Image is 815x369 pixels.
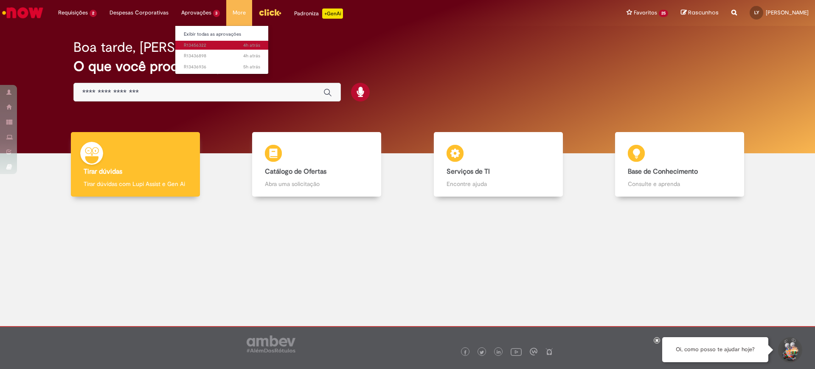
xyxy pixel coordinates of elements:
span: 3 [213,10,220,17]
p: Tirar dúvidas com Lupi Assist e Gen Ai [84,180,187,188]
ul: Aprovações [175,25,269,74]
span: 4h atrás [243,53,260,59]
div: Padroniza [294,8,343,19]
span: Rascunhos [688,8,719,17]
time: 28/08/2025 08:48:47 [243,64,260,70]
time: 28/08/2025 09:45:33 [243,42,260,48]
a: Serviços de TI Encontre ajuda [407,132,589,197]
h2: O que você procura hoje? [73,59,742,74]
div: Oi, como posso te ajudar hoje? [662,337,768,362]
a: Aberto R13456322 : [175,41,269,50]
span: More [233,8,246,17]
span: Aprovações [181,8,211,17]
p: +GenAi [322,8,343,19]
span: [PERSON_NAME] [766,9,809,16]
span: Requisições [58,8,88,17]
a: Aberto R13436936 : [175,62,269,72]
span: 25 [659,10,668,17]
img: ServiceNow [1,4,45,21]
img: logo_footer_ambev_rotulo_gray.png [247,335,295,352]
a: Rascunhos [681,9,719,17]
time: 28/08/2025 09:12:20 [243,53,260,59]
img: logo_footer_facebook.png [463,350,467,355]
span: 2 [90,10,97,17]
span: R13456322 [184,42,260,49]
b: Serviços de TI [447,167,490,176]
a: Aberto R13436898 : [175,51,269,61]
img: logo_footer_naosei.png [545,348,553,355]
a: Exibir todas as aprovações [175,30,269,39]
img: click_logo_yellow_360x200.png [259,6,281,19]
b: Base de Conhecimento [628,167,698,176]
a: Catálogo de Ofertas Abra uma solicitação [226,132,408,197]
img: logo_footer_youtube.png [511,346,522,357]
span: R13436936 [184,64,260,70]
span: LY [754,10,759,15]
span: Favoritos [634,8,657,17]
img: logo_footer_workplace.png [530,348,537,355]
img: logo_footer_twitter.png [480,350,484,355]
h2: Boa tarde, [PERSON_NAME] [73,40,245,55]
b: Tirar dúvidas [84,167,122,176]
b: Catálogo de Ofertas [265,167,326,176]
p: Encontre ajuda [447,180,550,188]
span: 5h atrás [243,64,260,70]
a: Base de Conhecimento Consulte e aprenda [589,132,771,197]
p: Consulte e aprenda [628,180,731,188]
span: 4h atrás [243,42,260,48]
a: Tirar dúvidas Tirar dúvidas com Lupi Assist e Gen Ai [45,132,226,197]
img: logo_footer_linkedin.png [497,350,501,355]
span: Despesas Corporativas [110,8,169,17]
button: Iniciar Conversa de Suporte [777,337,802,363]
p: Abra uma solicitação [265,180,368,188]
span: R13436898 [184,53,260,59]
